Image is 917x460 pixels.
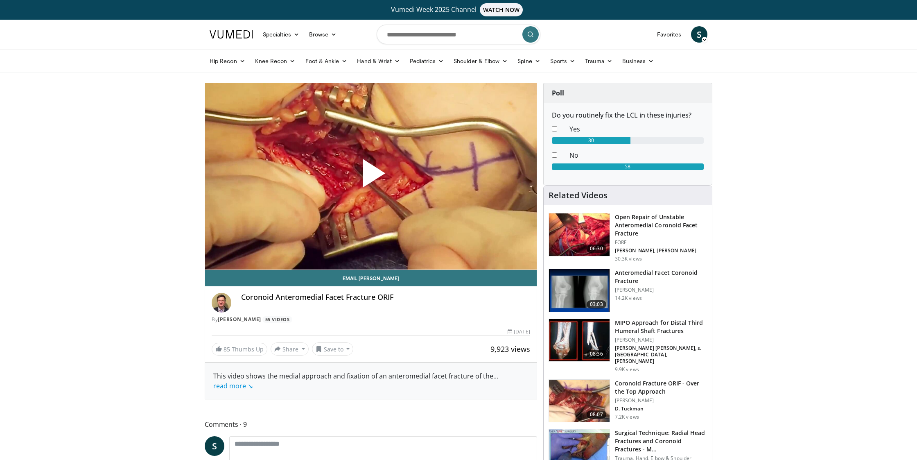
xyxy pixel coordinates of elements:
a: Vumedi Week 2025 ChannelWATCH NOW [211,3,706,16]
a: Email [PERSON_NAME] [205,270,537,286]
a: Pediatrics [405,53,449,69]
p: [PERSON_NAME] [615,397,707,404]
span: Comments 9 [205,419,537,430]
a: Hand & Wrist [352,53,405,69]
span: 06:30 [587,245,606,253]
a: Shoulder & Elbow [449,53,513,69]
p: D. Tuckman [615,406,707,412]
button: Save to [312,342,354,356]
a: 85 Thumbs Up [212,343,267,356]
h3: Coronoid Fracture ORIF - Over the Top Approach [615,379,707,396]
p: 14.2K views [615,295,642,301]
p: FORE [615,239,707,246]
p: [PERSON_NAME] [615,287,707,293]
a: S [205,436,224,456]
dd: Yes [563,124,710,134]
strong: Poll [552,88,564,97]
a: Knee Recon [250,53,300,69]
a: Foot & Ankle [300,53,352,69]
h3: Surgical Technique: Radial Head Fractures and Coronoid Fractures - M… [615,429,707,453]
h6: Do you routinely fix the LCL in these injuries? [552,111,704,119]
div: 58 [552,163,704,170]
img: Avatar [212,293,231,313]
img: 14d700b3-704c-4cc6-afcf-48008ee4a60d.150x105_q85_crop-smart_upscale.jpg [549,213,610,256]
a: 08:07 Coronoid Fracture ORIF - Over the Top Approach [PERSON_NAME] D. Tuckman 7.2K views [549,379,707,423]
span: 08:36 [587,350,606,358]
img: d4887ced-d35b-41c5-9c01-de8d228990de.150x105_q85_crop-smart_upscale.jpg [549,319,610,362]
a: [PERSON_NAME] [218,316,261,323]
p: 30.3K views [615,256,642,262]
div: 30 [552,137,630,144]
img: 48500_0000_3.png.150x105_q85_crop-smart_upscale.jpg [549,269,610,312]
div: This video shows the medial approach and fixation of an anteromedial facet fracture of the [213,371,529,391]
a: Spine [513,53,545,69]
h4: Coronoid Anteromedial Facet Fracture ORIF [241,293,530,302]
h4: Related Videos [549,190,608,200]
span: 85 [224,345,230,353]
span: ... [213,372,498,390]
span: 03:03 [587,300,606,308]
video-js: Video Player [205,83,537,270]
a: 08:36 MIPO Approach for Distal Third Humeral Shaft Fractures [PERSON_NAME] [PERSON_NAME] [PERSON_... [549,319,707,373]
a: 06:30 Open Repair of Unstable Anteromedial Coronoid Facet Fracture FORE [PERSON_NAME], [PERSON_NA... [549,213,707,262]
a: Sports [545,53,580,69]
p: 7.2K views [615,414,639,420]
a: Specialties [258,26,304,43]
span: WATCH NOW [480,3,523,16]
img: 4eb5ccb2-89b1-41b3-a9cd-71aa6b108fbb.150x105_q85_crop-smart_upscale.jpg [549,380,610,422]
input: Search topics, interventions [377,25,540,44]
dd: No [563,150,710,160]
button: Play Video [297,136,445,217]
p: [PERSON_NAME], [PERSON_NAME] [615,247,707,254]
a: Business [617,53,659,69]
button: Share [271,342,309,356]
a: Hip Recon [205,53,250,69]
img: VuMedi Logo [210,30,253,39]
a: Browse [304,26,342,43]
p: 9.9K views [615,366,639,373]
div: By [212,316,530,323]
a: 03:03 Anteromedial Facet Coronoid Fracture [PERSON_NAME] 14.2K views [549,269,707,312]
a: S [691,26,707,43]
div: [DATE] [508,328,530,335]
a: Trauma [580,53,617,69]
p: [PERSON_NAME] [PERSON_NAME], s. [GEOGRAPHIC_DATA], [PERSON_NAME] [615,345,707,365]
a: Favorites [652,26,686,43]
h3: Anteromedial Facet Coronoid Fracture [615,269,707,285]
h3: MIPO Approach for Distal Third Humeral Shaft Fractures [615,319,707,335]
span: 9,923 views [490,344,530,354]
a: 55 Videos [262,316,292,323]
h3: Open Repair of Unstable Anteromedial Coronoid Facet Fracture [615,213,707,238]
span: 08:07 [587,410,606,419]
a: read more ↘ [213,381,253,390]
p: [PERSON_NAME] [615,337,707,343]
